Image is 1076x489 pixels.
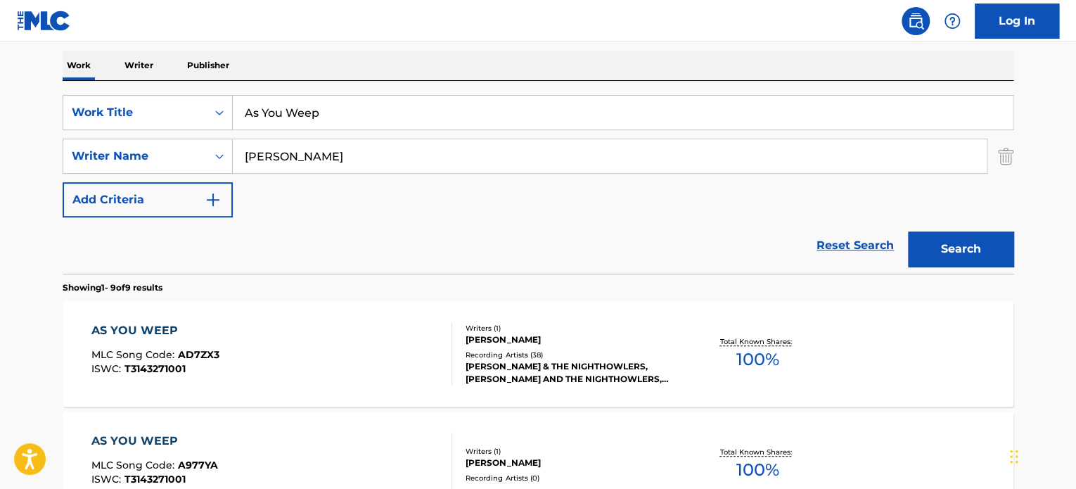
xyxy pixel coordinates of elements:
[466,334,678,346] div: [PERSON_NAME]
[466,350,678,360] div: Recording Artists ( 38 )
[998,139,1013,174] img: Delete Criterion
[1010,436,1018,478] div: Drag
[120,51,158,80] p: Writer
[719,447,795,457] p: Total Known Shares:
[91,459,178,471] span: MLC Song Code :
[975,4,1059,39] a: Log In
[466,323,678,334] div: Writers ( 1 )
[938,7,966,35] div: Help
[466,360,678,386] div: [PERSON_NAME] & THE NIGHTHOWLERS, [PERSON_NAME] AND THE NIGHTHOWLERS, [PERSON_NAME] & THE NIGHTHO...
[63,182,233,217] button: Add Criteria
[466,446,678,457] div: Writers ( 1 )
[63,281,162,294] p: Showing 1 - 9 of 9 results
[183,51,233,80] p: Publisher
[178,459,218,471] span: A977YA
[72,148,198,165] div: Writer Name
[178,348,219,361] span: AD7ZX3
[17,11,71,31] img: MLC Logo
[63,95,1013,274] form: Search Form
[124,473,186,485] span: T3143271001
[63,301,1013,407] a: AS YOU WEEPMLC Song Code:AD7ZX3ISWC:T3143271001Writers (1)[PERSON_NAME]Recording Artists (38)[PER...
[907,13,924,30] img: search
[466,457,678,469] div: [PERSON_NAME]
[719,336,795,347] p: Total Known Shares:
[908,231,1013,267] button: Search
[124,362,186,375] span: T3143271001
[205,191,222,208] img: 9d2ae6d4665cec9f34b9.svg
[91,348,178,361] span: MLC Song Code :
[736,457,779,483] span: 100 %
[91,322,219,339] div: AS YOU WEEP
[944,13,961,30] img: help
[736,347,779,372] span: 100 %
[91,362,124,375] span: ISWC :
[63,51,95,80] p: Work
[466,473,678,483] div: Recording Artists ( 0 )
[902,7,930,35] a: Public Search
[1006,421,1076,489] iframe: Chat Widget
[72,104,198,121] div: Work Title
[91,433,218,450] div: AS YOU WEEP
[91,473,124,485] span: ISWC :
[809,230,901,261] a: Reset Search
